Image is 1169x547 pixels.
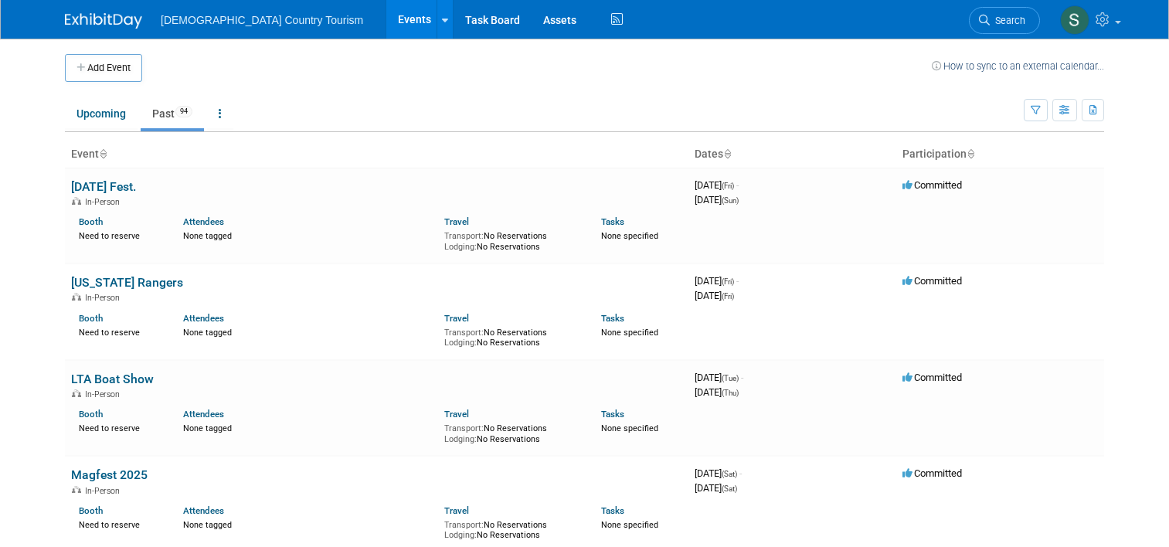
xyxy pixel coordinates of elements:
[444,328,484,338] span: Transport:
[444,242,477,252] span: Lodging:
[736,275,739,287] span: -
[695,386,739,398] span: [DATE]
[79,216,103,227] a: Booth
[444,530,477,540] span: Lodging:
[99,148,107,160] a: Sort by Event Name
[967,148,974,160] a: Sort by Participation Type
[601,216,624,227] a: Tasks
[72,486,81,494] img: In-Person Event
[601,409,624,420] a: Tasks
[79,324,160,338] div: Need to reserve
[183,313,224,324] a: Attendees
[601,231,658,241] span: None specified
[85,293,124,303] span: In-Person
[183,216,224,227] a: Attendees
[183,505,224,516] a: Attendees
[65,13,142,29] img: ExhibitDay
[79,313,103,324] a: Booth
[444,505,469,516] a: Travel
[183,517,433,531] div: None tagged
[175,106,192,117] span: 94
[79,420,160,434] div: Need to reserve
[741,372,743,383] span: -
[444,228,578,252] div: No Reservations No Reservations
[79,228,160,242] div: Need to reserve
[695,194,739,206] span: [DATE]
[601,423,658,433] span: None specified
[990,15,1025,26] span: Search
[969,7,1040,34] a: Search
[722,292,734,301] span: (Fri)
[444,216,469,227] a: Travel
[1060,5,1089,35] img: Steve Vannier
[79,517,160,531] div: Need to reserve
[444,520,484,530] span: Transport:
[161,14,363,26] span: [DEMOGRAPHIC_DATA] Country Tourism
[722,196,739,205] span: (Sun)
[695,275,739,287] span: [DATE]
[932,60,1104,72] a: How to sync to an external calendar...
[695,372,743,383] span: [DATE]
[72,389,81,397] img: In-Person Event
[444,423,484,433] span: Transport:
[444,434,477,444] span: Lodging:
[79,505,103,516] a: Booth
[695,290,734,301] span: [DATE]
[902,275,962,287] span: Committed
[601,505,624,516] a: Tasks
[444,324,578,348] div: No Reservations No Reservations
[71,467,148,482] a: Magfest 2025
[71,372,154,386] a: LTA Boat Show
[183,324,433,338] div: None tagged
[72,197,81,205] img: In-Person Event
[695,179,739,191] span: [DATE]
[723,148,731,160] a: Sort by Start Date
[71,275,183,290] a: [US_STATE] Rangers
[902,179,962,191] span: Committed
[85,389,124,399] span: In-Person
[183,420,433,434] div: None tagged
[444,517,578,541] div: No Reservations No Reservations
[65,54,142,82] button: Add Event
[695,467,742,479] span: [DATE]
[722,374,739,382] span: (Tue)
[688,141,896,168] th: Dates
[722,277,734,286] span: (Fri)
[183,409,224,420] a: Attendees
[722,470,737,478] span: (Sat)
[736,179,739,191] span: -
[72,293,81,301] img: In-Person Event
[444,231,484,241] span: Transport:
[65,99,138,128] a: Upcoming
[601,313,624,324] a: Tasks
[71,179,136,194] a: [DATE] Fest.
[722,389,739,397] span: (Thu)
[65,141,688,168] th: Event
[85,197,124,207] span: In-Person
[722,484,737,493] span: (Sat)
[695,482,737,494] span: [DATE]
[739,467,742,479] span: -
[79,409,103,420] a: Booth
[444,420,578,444] div: No Reservations No Reservations
[183,228,433,242] div: None tagged
[444,313,469,324] a: Travel
[902,372,962,383] span: Committed
[902,467,962,479] span: Committed
[141,99,204,128] a: Past94
[896,141,1104,168] th: Participation
[444,338,477,348] span: Lodging:
[601,520,658,530] span: None specified
[444,409,469,420] a: Travel
[601,328,658,338] span: None specified
[722,182,734,190] span: (Fri)
[85,486,124,496] span: In-Person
